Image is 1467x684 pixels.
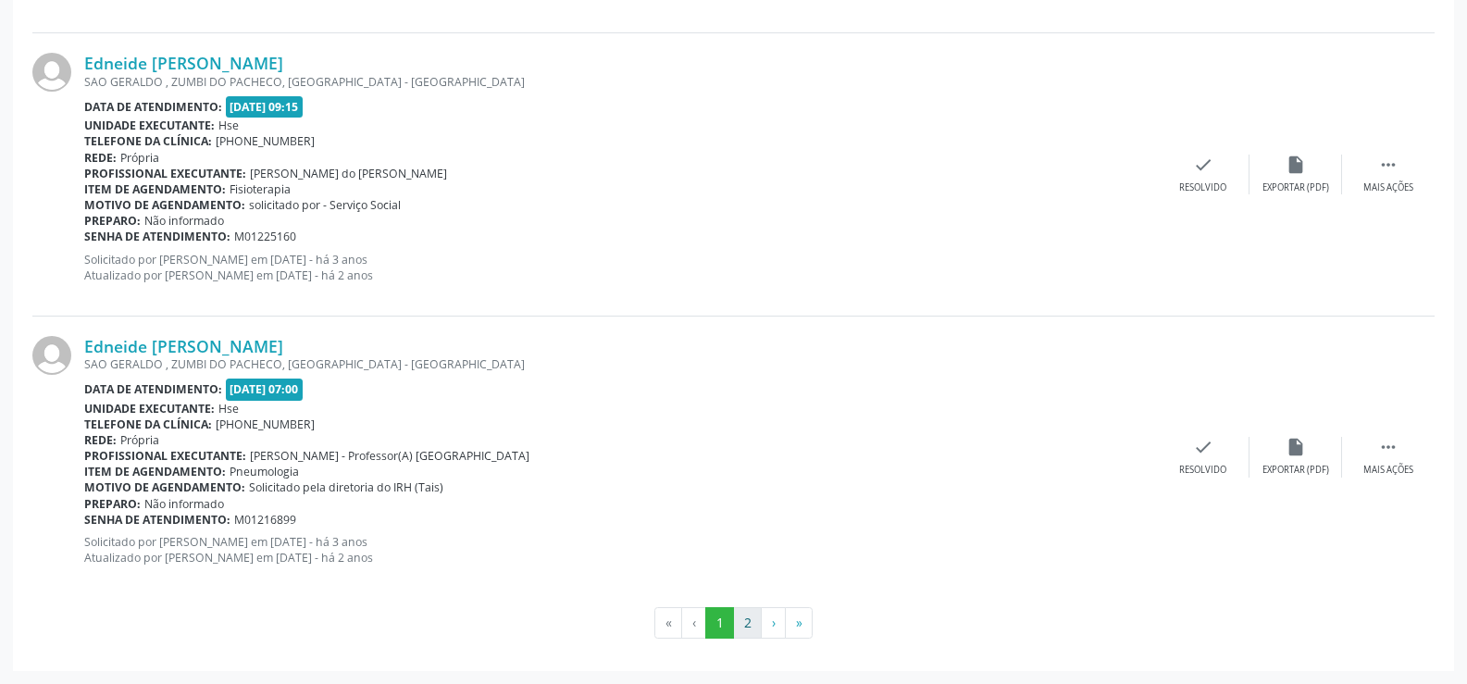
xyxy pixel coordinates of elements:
b: Preparo: [84,213,141,229]
p: Solicitado por [PERSON_NAME] em [DATE] - há 3 anos Atualizado por [PERSON_NAME] em [DATE] - há 2 ... [84,252,1157,283]
span: [DATE] 09:15 [226,96,304,118]
b: Motivo de agendamento: [84,197,245,213]
b: Motivo de agendamento: [84,479,245,495]
p: Solicitado por [PERSON_NAME] em [DATE] - há 3 anos Atualizado por [PERSON_NAME] em [DATE] - há 2 ... [84,534,1157,566]
b: Rede: [84,150,117,166]
span: Solicitado pela diretoria do IRH (Tais) [249,479,443,495]
div: Resolvido [1179,181,1226,194]
b: Data de atendimento: [84,99,222,115]
b: Rede: [84,432,117,448]
span: [PERSON_NAME] - Professor(A) [GEOGRAPHIC_DATA] [250,448,529,464]
b: Data de atendimento: [84,381,222,397]
i:  [1378,155,1399,175]
i: check [1193,155,1213,175]
div: SAO GERALDO , ZUMBI DO PACHECO, [GEOGRAPHIC_DATA] - [GEOGRAPHIC_DATA] [84,356,1157,372]
span: Hse [218,401,239,417]
a: Edneide [PERSON_NAME] [84,336,283,356]
a: Edneide [PERSON_NAME] [84,53,283,73]
b: Telefone da clínica: [84,133,212,149]
div: Mais ações [1363,181,1413,194]
div: Exportar (PDF) [1262,181,1329,194]
button: Go to next page [761,607,786,639]
div: Exportar (PDF) [1262,464,1329,477]
i: insert_drive_file [1286,155,1306,175]
img: img [32,336,71,375]
button: Go to last page [785,607,813,639]
button: Go to page 1 [705,607,734,639]
span: Própria [120,432,159,448]
span: [PERSON_NAME] do [PERSON_NAME] [250,166,447,181]
b: Senha de atendimento: [84,229,230,244]
span: [DATE] 07:00 [226,379,304,400]
span: Fisioterapia [230,181,291,197]
b: Unidade executante: [84,118,215,133]
b: Preparo: [84,496,141,512]
span: M01225160 [234,229,296,244]
b: Item de agendamento: [84,464,226,479]
b: Senha de atendimento: [84,512,230,528]
ul: Pagination [32,607,1435,639]
span: [PHONE_NUMBER] [216,417,315,432]
div: Resolvido [1179,464,1226,477]
button: Go to page 2 [733,607,762,639]
img: img [32,53,71,92]
span: Própria [120,150,159,166]
div: Mais ações [1363,464,1413,477]
span: Não informado [144,496,224,512]
b: Telefone da clínica: [84,417,212,432]
span: solicitado por - Serviço Social [249,197,401,213]
b: Unidade executante: [84,401,215,417]
i:  [1378,437,1399,457]
span: Pneumologia [230,464,299,479]
span: Hse [218,118,239,133]
span: M01216899 [234,512,296,528]
b: Profissional executante: [84,166,246,181]
b: Item de agendamento: [84,181,226,197]
i: check [1193,437,1213,457]
b: Profissional executante: [84,448,246,464]
i: insert_drive_file [1286,437,1306,457]
span: Não informado [144,213,224,229]
div: SAO GERALDO , ZUMBI DO PACHECO, [GEOGRAPHIC_DATA] - [GEOGRAPHIC_DATA] [84,74,1157,90]
span: [PHONE_NUMBER] [216,133,315,149]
